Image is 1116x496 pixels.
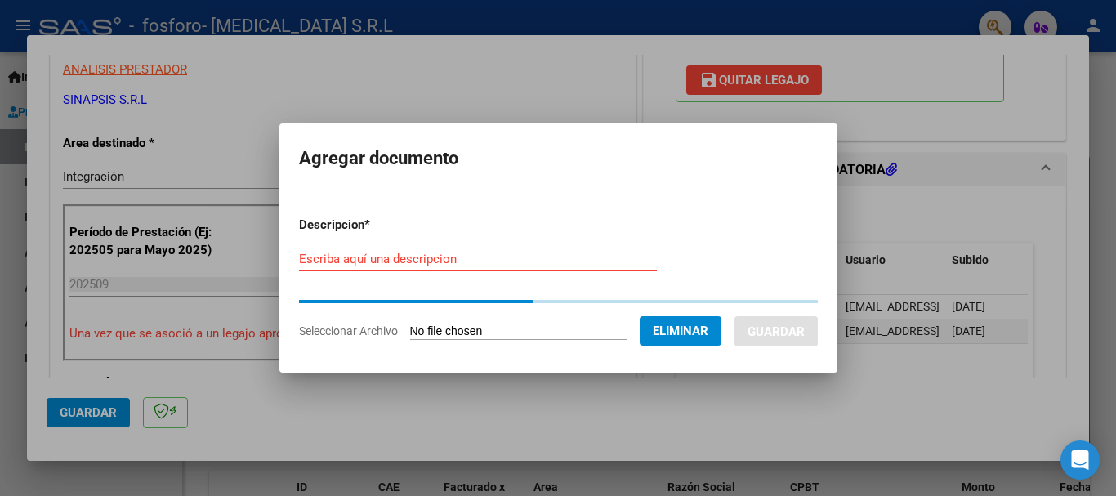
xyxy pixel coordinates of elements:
p: Descripcion [299,216,455,235]
span: Eliminar [653,324,708,338]
button: Eliminar [640,316,721,346]
span: Seleccionar Archivo [299,324,398,337]
span: Guardar [748,324,805,339]
h2: Agregar documento [299,143,818,174]
button: Guardar [734,316,818,346]
div: Open Intercom Messenger [1060,440,1100,480]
